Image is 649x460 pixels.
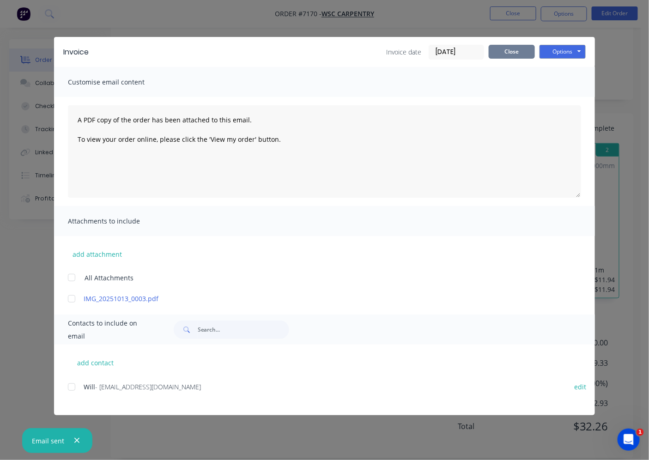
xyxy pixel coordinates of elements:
[85,273,133,283] span: All Attachments
[569,381,592,393] button: edit
[68,247,127,261] button: add attachment
[198,321,289,339] input: Search...
[68,215,170,228] span: Attachments to include
[386,47,421,57] span: Invoice date
[84,294,558,303] a: IMG_20251013_0003.pdf
[63,47,89,58] div: Invoice
[95,382,201,391] span: - [EMAIL_ADDRESS][DOMAIN_NAME]
[32,436,64,446] div: Email sent
[637,429,644,436] span: 1
[618,429,640,451] iframe: Intercom live chat
[84,382,95,391] span: Will
[68,356,123,369] button: add contact
[540,45,586,59] button: Options
[68,317,151,343] span: Contacts to include on email
[489,45,535,59] button: Close
[68,76,170,89] span: Customise email content
[68,105,581,198] textarea: A PDF copy of the order has been attached to this email. To view your order online, please click ...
